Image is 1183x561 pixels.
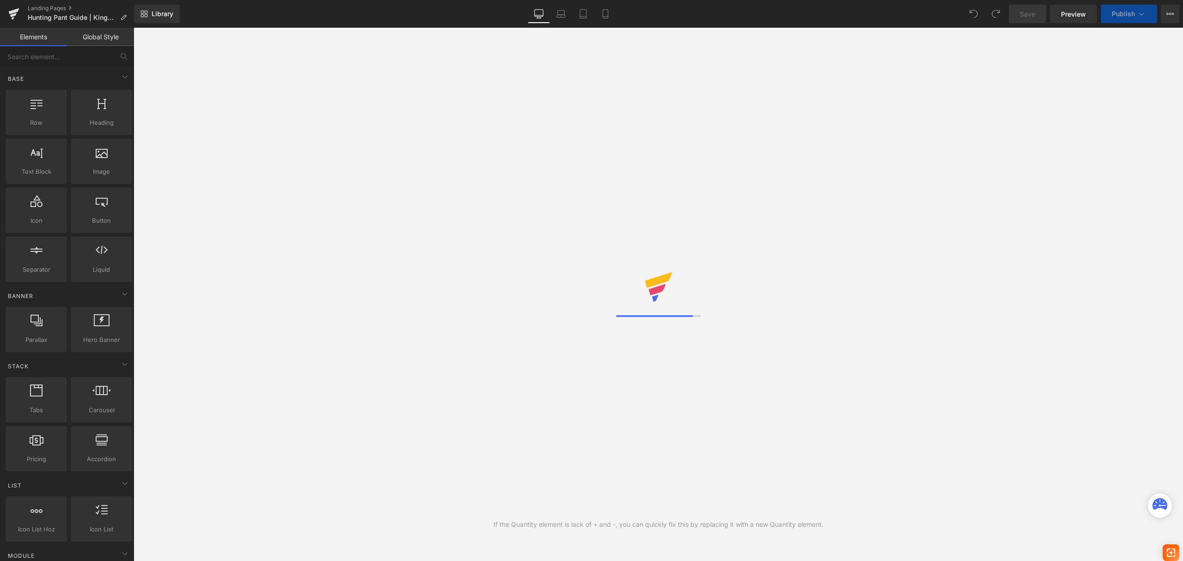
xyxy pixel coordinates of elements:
[73,265,129,274] span: Liquid
[7,74,25,83] span: Base
[73,167,129,177] span: Image
[7,551,36,560] span: Module
[572,5,594,23] a: Tablet
[7,292,34,300] span: Banner
[73,216,129,226] span: Button
[67,28,134,46] a: Global Style
[28,5,134,12] a: Landing Pages
[152,10,173,18] span: Library
[8,405,64,415] span: Tabs
[73,118,129,128] span: Heading
[8,335,64,345] span: Parallax
[8,454,64,464] span: Pricing
[8,524,64,534] span: Icon List Hoz
[73,335,129,345] span: Hero Banner
[73,454,129,464] span: Accordion
[134,5,180,23] a: New Library
[8,167,64,177] span: Text Block
[7,481,23,490] span: List
[494,519,823,530] div: If the Quantity element is lack of + and -, you can quickly fix this by replacing it with a new Q...
[1112,10,1135,18] span: Publish
[73,405,129,415] span: Carousel
[1161,5,1179,23] button: More
[8,265,64,274] span: Separator
[550,5,572,23] a: Laptop
[1050,5,1097,23] a: Preview
[1061,9,1086,19] span: Preview
[73,524,129,534] span: Icon List
[1020,9,1035,19] span: Save
[528,5,550,23] a: Desktop
[1101,5,1157,23] button: Publish
[8,216,64,226] span: Icon
[987,5,1005,23] button: Redo
[7,362,30,371] span: Stack
[8,118,64,128] span: Row
[964,5,983,23] button: Undo
[28,14,116,21] span: Hunting Pant Guide | Kings Camo
[594,5,616,23] a: Mobile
